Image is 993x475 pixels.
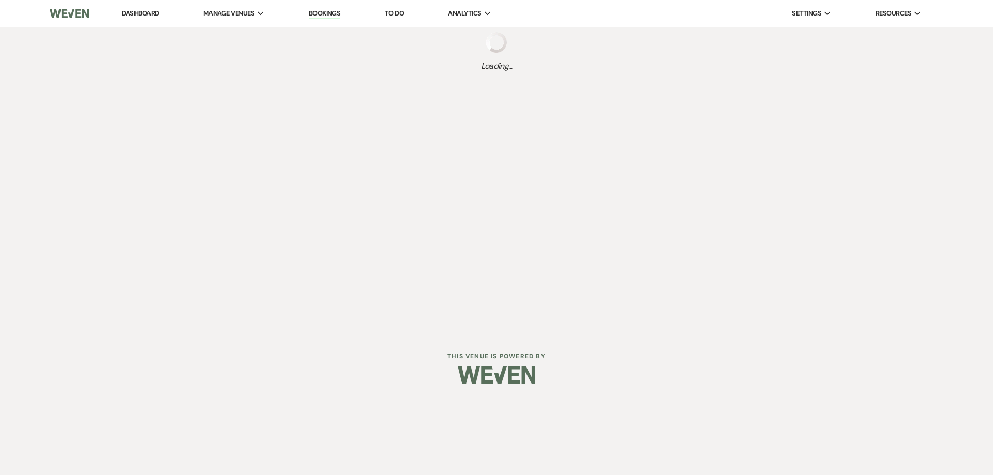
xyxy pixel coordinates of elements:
[481,60,513,72] span: Loading...
[203,8,254,19] span: Manage Venues
[385,9,404,18] a: To Do
[792,8,821,19] span: Settings
[122,9,159,18] a: Dashboard
[486,32,507,53] img: loading spinner
[876,8,911,19] span: Resources
[50,3,89,24] img: Weven Logo
[458,357,535,393] img: Weven Logo
[448,8,481,19] span: Analytics
[309,9,341,19] a: Bookings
